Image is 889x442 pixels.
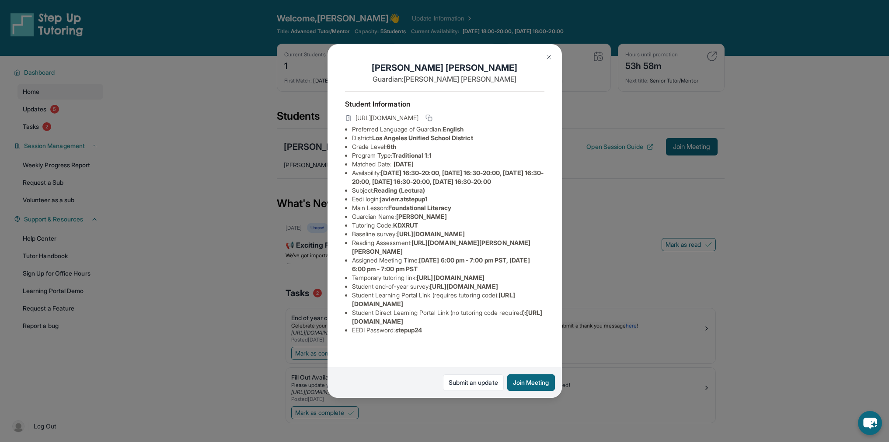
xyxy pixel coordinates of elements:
[352,230,544,238] li: Baseline survey :
[395,326,422,334] span: stepup24
[352,186,544,195] li: Subject :
[388,204,451,211] span: Foundational Literacy
[394,160,414,168] span: [DATE]
[352,142,544,151] li: Grade Level:
[443,374,504,391] a: Submit an update
[545,54,552,61] img: Close Icon
[352,282,544,291] li: Student end-of-year survey :
[352,169,544,185] span: [DATE] 16:30-20:00, [DATE] 16:30-20:00, [DATE] 16:30-20:00, [DATE] 16:30-20:00, [DATE] 16:30-20:00
[352,212,544,221] li: Guardian Name :
[345,99,544,109] h4: Student Information
[380,195,428,203] span: javierr.atstepup1
[417,274,485,281] span: [URL][DOMAIN_NAME]
[352,256,544,273] li: Assigned Meeting Time :
[352,308,544,326] li: Student Direct Learning Portal Link (no tutoring code required) :
[352,195,544,204] li: Eedi login :
[345,74,544,84] p: Guardian: [PERSON_NAME] [PERSON_NAME]
[352,273,544,282] li: Temporary tutoring link :
[424,113,434,123] button: Copy link
[352,151,544,160] li: Program Type:
[352,326,544,335] li: EEDI Password :
[352,160,544,169] li: Matched Date:
[372,134,473,142] span: Los Angeles Unified School District
[345,62,544,74] h1: [PERSON_NAME] [PERSON_NAME]
[430,283,498,290] span: [URL][DOMAIN_NAME]
[392,152,432,159] span: Traditional 1:1
[443,125,464,133] span: English
[352,238,544,256] li: Reading Assessment :
[507,374,555,391] button: Join Meeting
[387,143,396,150] span: 6th
[352,221,544,230] li: Tutoring Code :
[393,221,418,229] span: KDXRUT
[396,213,447,220] span: [PERSON_NAME]
[352,125,544,134] li: Preferred Language of Guardian:
[352,134,544,142] li: District:
[352,169,544,186] li: Availability:
[858,411,882,435] button: chat-button
[374,186,425,194] span: Reading (Lectura)
[352,256,530,273] span: [DATE] 6:00 pm - 7:00 pm PST, [DATE] 6:00 pm - 7:00 pm PST
[352,291,544,308] li: Student Learning Portal Link (requires tutoring code) :
[352,239,531,255] span: [URL][DOMAIN_NAME][PERSON_NAME][PERSON_NAME]
[397,230,465,238] span: [URL][DOMAIN_NAME]
[356,114,418,122] span: [URL][DOMAIN_NAME]
[352,204,544,212] li: Main Lesson :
